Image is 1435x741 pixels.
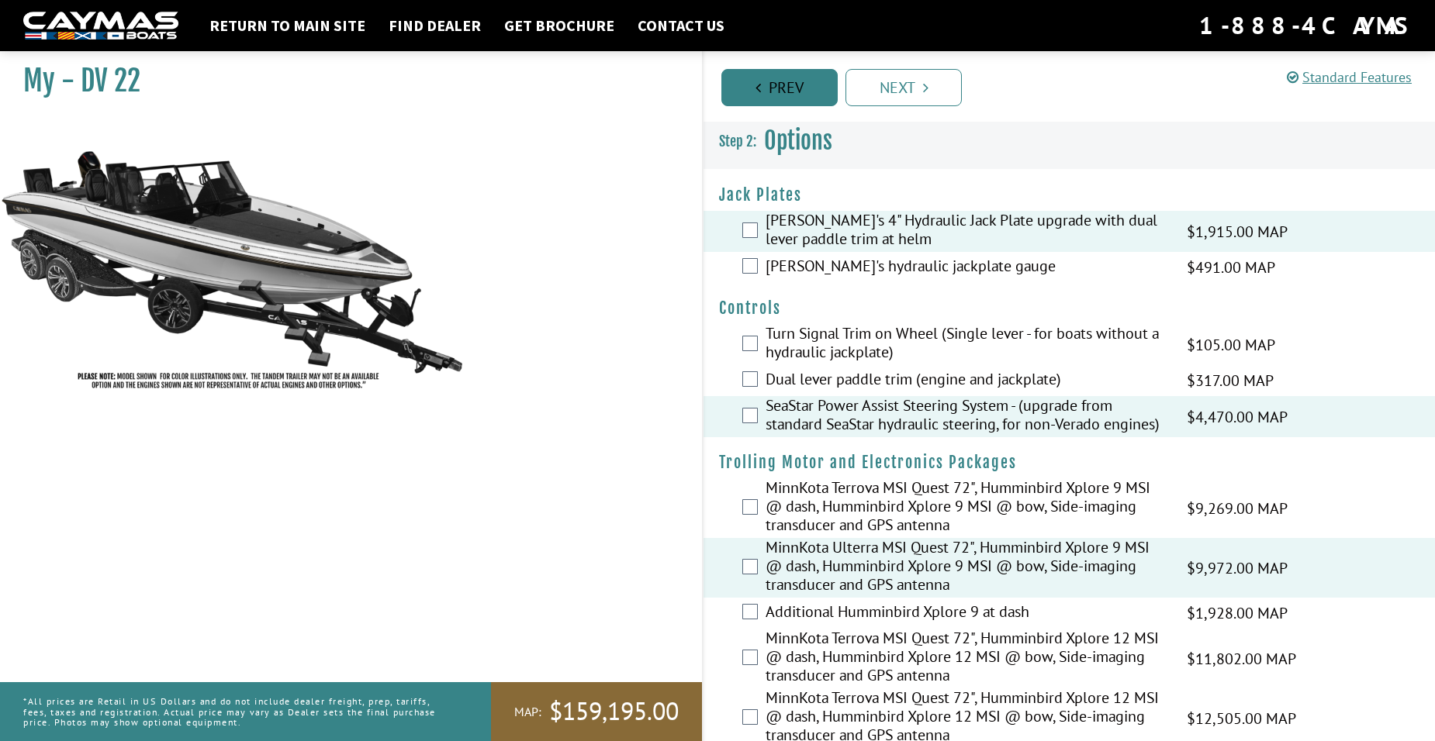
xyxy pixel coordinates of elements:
h4: Jack Plates [719,185,1419,205]
span: $317.00 MAP [1187,369,1274,392]
a: Get Brochure [496,16,622,36]
span: $105.00 MAP [1187,333,1275,357]
span: $159,195.00 [549,695,679,728]
label: Turn Signal Trim on Wheel (Single lever - for boats without a hydraulic jackplate) [766,324,1167,365]
label: Additional Humminbird Xplore 9 at dash [766,602,1167,625]
label: MinnKota Terrova MSI Quest 72", Humminbird Xplore 9 MSI @ dash, Humminbird Xplore 9 MSI @ bow, Si... [766,478,1167,538]
label: MinnKota Terrova MSI Quest 72", Humminbird Xplore 12 MSI @ dash, Humminbird Xplore 12 MSI @ bow, ... [766,629,1167,688]
h3: Options [704,112,1435,170]
h1: My - DV 22 [23,64,663,98]
span: $9,269.00 MAP [1187,497,1288,520]
div: 1-888-4CAYMAS [1199,9,1412,43]
label: SeaStar Power Assist Steering System - (upgrade from standard SeaStar hydraulic steering, for non... [766,396,1167,437]
ul: Pagination [717,67,1435,106]
span: $9,972.00 MAP [1187,557,1288,580]
span: $491.00 MAP [1187,256,1275,279]
span: $12,505.00 MAP [1187,707,1296,730]
a: Next [845,69,962,106]
label: [PERSON_NAME]'s hydraulic jackplate gauge [766,257,1167,279]
h4: Trolling Motor and Electronics Packages [719,453,1419,472]
a: MAP:$159,195.00 [491,682,702,741]
h4: Controls [719,298,1419,318]
span: $4,470.00 MAP [1187,405,1288,429]
a: Contact Us [630,16,732,36]
span: $11,802.00 MAP [1187,647,1296,670]
span: $1,915.00 MAP [1187,220,1288,243]
label: Dual lever paddle trim (engine and jackplate) [766,370,1167,392]
span: MAP: [514,704,541,720]
a: Prev [721,69,838,106]
a: Standard Features [1287,68,1412,86]
span: $1,928.00 MAP [1187,601,1288,625]
label: MinnKota Ulterra MSI Quest 72", Humminbird Xplore 9 MSI @ dash, Humminbird Xplore 9 MSI @ bow, Si... [766,538,1167,598]
a: Return to main site [202,16,373,36]
img: white-logo-c9c8dbefe5ff5ceceb0f0178aa75bf4bb51f6bca0971e226c86eb53dfe498488.png [23,12,178,40]
a: Find Dealer [381,16,489,36]
p: *All prices are Retail in US Dollars and do not include dealer freight, prep, tariffs, fees, taxe... [23,688,456,735]
label: [PERSON_NAME]'s 4" Hydraulic Jack Plate upgrade with dual lever paddle trim at helm [766,211,1167,252]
